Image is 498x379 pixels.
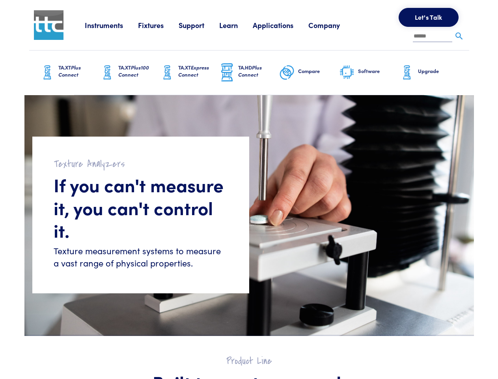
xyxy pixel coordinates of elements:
[54,245,228,269] h6: Texture measurement systems to measure a vast range of physical properties.
[339,51,399,95] a: Software
[399,63,415,83] img: ta-xt-graphic.png
[219,20,253,30] a: Learn
[339,64,355,81] img: software-graphic.png
[54,158,228,170] h2: Texture Analyzers
[48,355,450,367] h2: Product Line
[118,64,149,78] span: Plus100 Connect
[399,51,459,95] a: Upgrade
[54,173,228,242] h1: If you can't measure it, you can't control it.
[253,20,308,30] a: Applications
[308,20,355,30] a: Company
[418,68,459,75] h6: Upgrade
[219,62,235,83] img: ta-hd-graphic.png
[159,63,175,83] img: ta-xt-graphic.png
[58,64,99,78] h6: TA.XT
[39,63,55,83] img: ta-xt-graphic.png
[178,64,209,78] span: Express Connect
[99,63,115,83] img: ta-xt-graphic.png
[179,20,219,30] a: Support
[58,64,81,78] span: Plus Connect
[39,51,99,95] a: TA.XTPlus Connect
[279,51,339,95] a: Compare
[298,68,339,75] h6: Compare
[99,51,159,95] a: TA.XTPlus100 Connect
[85,20,138,30] a: Instruments
[238,64,262,78] span: Plus Connect
[34,10,63,40] img: ttc_logo_1x1_v1.0.png
[138,20,179,30] a: Fixtures
[178,64,219,78] h6: TA.XT
[118,64,159,78] h6: TA.XT
[159,51,219,95] a: TA.XTExpress Connect
[219,51,279,95] a: TA.HDPlus Connect
[238,64,279,78] h6: TA.HD
[279,63,295,83] img: compare-graphic.png
[358,68,399,75] h6: Software
[399,8,459,27] button: Let's Talk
